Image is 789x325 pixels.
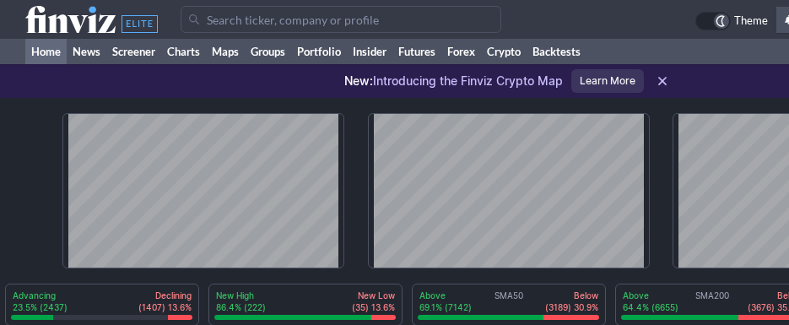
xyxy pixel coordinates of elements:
span: Theme [734,12,768,30]
a: Futures [392,39,441,64]
p: 64.4% (6655) [623,301,678,313]
span: New: [344,73,373,88]
p: Declining [138,290,192,301]
p: Introducing the Finviz Crypto Map [344,73,563,89]
p: Advancing [13,290,68,301]
p: 23.5% (2437) [13,301,68,313]
p: Below [545,290,598,301]
p: (1407) 13.6% [138,301,192,313]
a: Backtests [527,39,586,64]
a: Learn More [571,69,644,93]
input: Search [181,6,501,33]
a: Insider [347,39,392,64]
p: 86.4% (222) [216,301,266,313]
p: Above [419,290,472,301]
a: Crypto [481,39,527,64]
p: New High [216,290,266,301]
a: Forex [441,39,481,64]
a: Portfolio [291,39,347,64]
a: Theme [695,12,768,30]
a: Home [25,39,67,64]
p: New Low [352,290,395,301]
a: Groups [245,39,291,64]
p: Above [623,290,678,301]
a: Charts [161,39,206,64]
p: (35) 13.6% [352,301,395,313]
a: Screener [106,39,161,64]
a: News [67,39,106,64]
div: SMA50 [418,290,600,315]
a: Maps [206,39,245,64]
p: (3189) 30.9% [545,301,598,313]
p: 69.1% (7142) [419,301,472,313]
